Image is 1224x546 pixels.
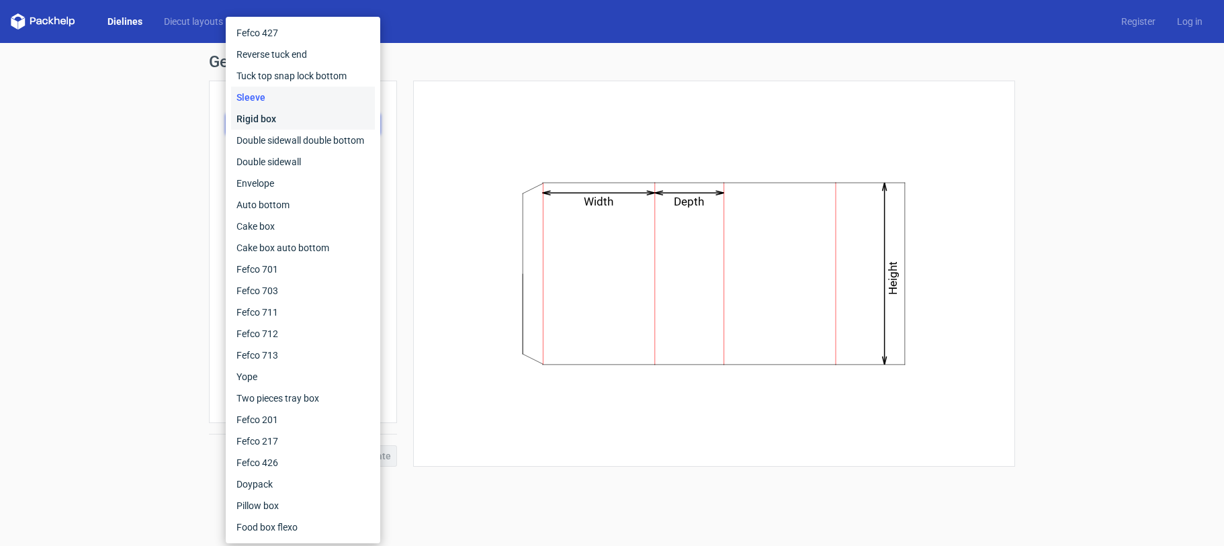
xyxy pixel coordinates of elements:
div: Doypack [231,473,375,495]
div: Cake box [231,216,375,237]
div: Double sidewall double bottom [231,130,375,151]
div: Reverse tuck end [231,44,375,65]
div: Rigid box [231,108,375,130]
div: Sleeve [231,87,375,108]
div: Envelope [231,173,375,194]
div: Fefco 426 [231,452,375,473]
div: Fefco 711 [231,302,375,323]
a: Dielines [97,15,153,28]
div: Fefco 713 [231,345,375,366]
div: Pillow box [231,495,375,516]
div: Fefco 217 [231,430,375,452]
h1: Generate new dieline [209,54,1015,70]
div: Fefco 427 [231,22,375,44]
div: Cake box auto bottom [231,237,375,259]
div: Fefco 712 [231,323,375,345]
div: Food box flexo [231,516,375,538]
a: Register [1110,15,1166,28]
a: Diecut layouts [153,15,234,28]
div: Tuck top snap lock bottom [231,65,375,87]
a: Log in [1166,15,1213,28]
text: Width [584,195,614,208]
div: Two pieces tray box [231,388,375,409]
div: Yope [231,366,375,388]
text: Depth [674,195,705,208]
div: Auto bottom [231,194,375,216]
div: Fefco 201 [231,409,375,430]
div: Fefco 703 [231,280,375,302]
text: Height [887,261,900,295]
div: Fefco 701 [231,259,375,280]
div: Double sidewall [231,151,375,173]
